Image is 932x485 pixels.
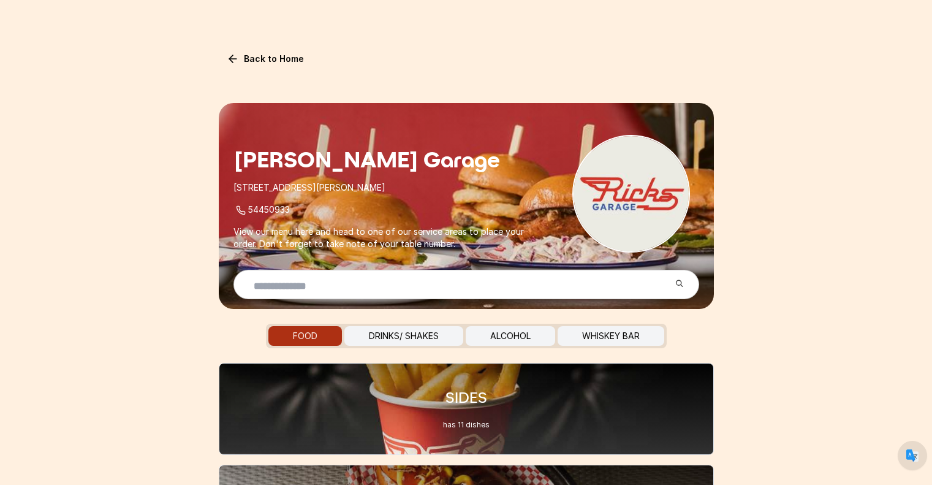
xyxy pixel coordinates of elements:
[233,181,534,194] p: [STREET_ADDRESS][PERSON_NAME]
[443,420,490,430] p: has 11 dishes
[466,326,555,346] button: ALCOHOL
[443,388,490,408] h1: SIDES
[233,226,534,250] p: View our menu here and head to one of our service areas to place your order. Don't forget to take...
[558,326,664,346] button: WHISKEY BAR
[219,49,312,69] a: Back to Home
[233,204,534,216] p: 54450933
[572,135,690,253] img: Restaurant Logo
[906,449,919,462] img: default.png
[344,326,463,346] button: DRINKS/ SHAKES
[268,326,342,346] button: FOOD
[233,147,534,172] h1: [PERSON_NAME] Garage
